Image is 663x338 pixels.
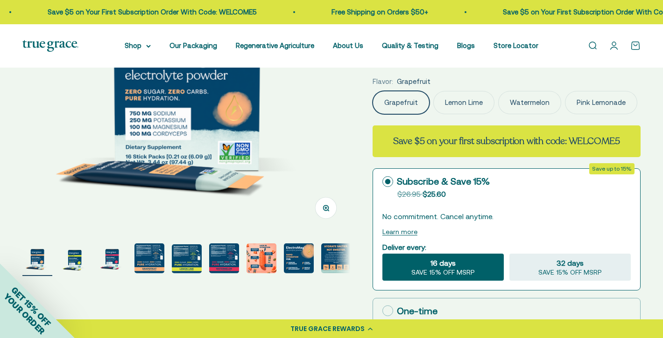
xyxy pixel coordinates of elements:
div: TRUE GRACE REWARDS [290,324,365,334]
img: ElectroMag™ [97,243,127,273]
button: Go to item 5 [172,244,202,276]
img: ElectroMag™ [172,244,202,273]
button: Go to item 1 [22,243,52,276]
p: Save $5 on Your First Subscription Order With Code: WELCOME5 [48,7,257,18]
a: Regenerative Agriculture [236,41,314,49]
button: Go to item 2 [60,243,90,276]
legend: Flavor: [373,76,393,87]
a: Our Packaging [169,41,217,49]
button: Go to item 3 [97,243,127,276]
img: ElectroMag™ [60,243,90,273]
img: Everyone needs true hydration. From your extreme athletes to you weekend warriors, ElectroMag giv... [321,243,351,273]
button: Go to item 7 [247,243,276,276]
button: Go to item 8 [284,243,314,276]
a: Blogs [457,41,475,49]
summary: Shop [125,40,151,51]
img: ElectroMag™ [22,243,52,273]
button: Go to item 4 [134,243,164,276]
img: ElectroMag™ [209,243,239,273]
a: Free Shipping on Orders $50+ [331,8,428,16]
img: Magnesium for heart health and stress support* Chloride to support pH balance and oxygen flow* So... [247,243,276,273]
button: Go to item 6 [209,243,239,276]
img: Rapid Hydration For: - Exercise endurance* - Stress support* - Electrolyte replenishment* - Muscl... [284,243,314,273]
a: About Us [333,41,363,49]
strong: Save $5 on your first subscription with code: WELCOME5 [393,135,620,147]
a: Store Locator [494,41,538,49]
img: 750 mg sodium for fluid balance and cellular communication.* 250 mg potassium supports blood pres... [134,243,164,273]
span: GET 15% OFF [9,285,53,328]
span: Grapefruit [397,76,430,87]
a: Quality & Testing [382,41,438,49]
span: YOUR ORDER [2,291,47,336]
button: Go to item 9 [321,243,351,276]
